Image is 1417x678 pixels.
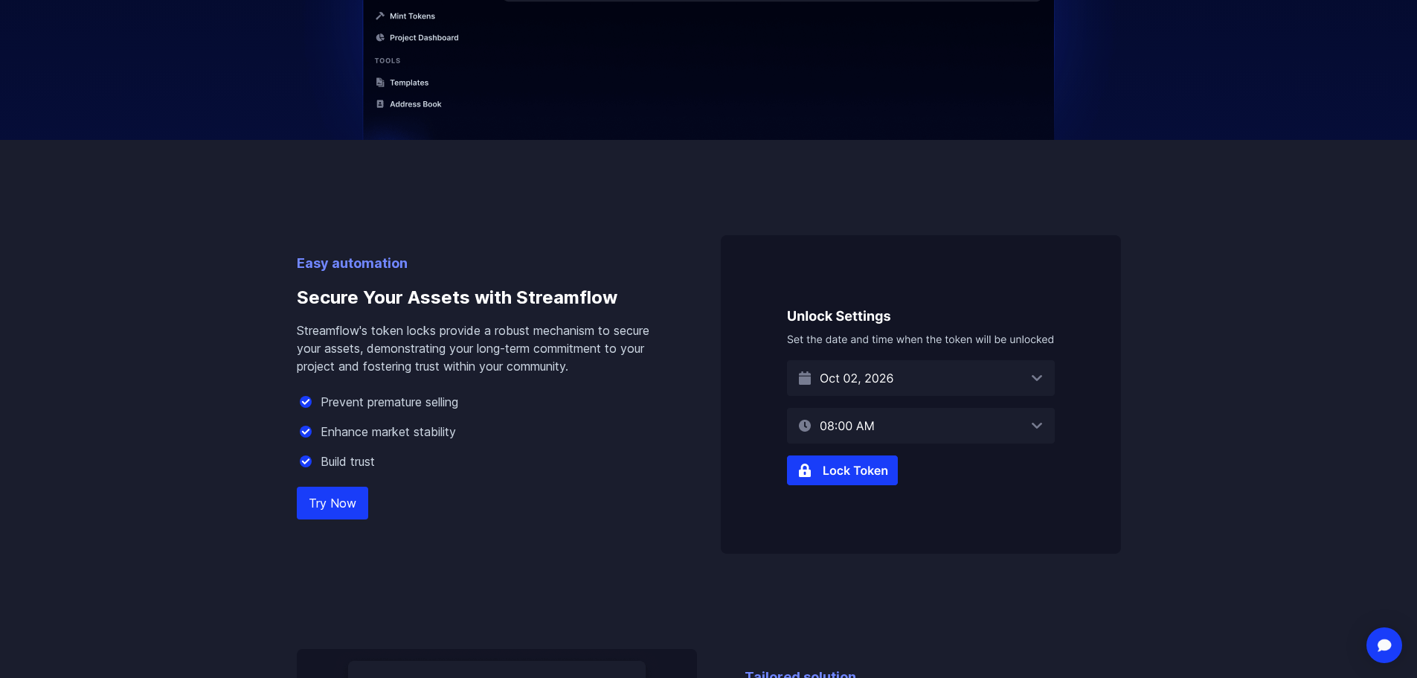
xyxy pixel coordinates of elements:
h3: Secure Your Assets with Streamflow [297,274,673,322]
div: Open Intercom Messenger [1366,627,1402,663]
p: Streamflow's token locks provide a robust mechanism to secure your assets, demonstrating your lon... [297,322,673,375]
img: Secure Your Assets with Streamflow [721,235,1121,554]
p: Easy automation [297,253,673,274]
p: Enhance market stability [321,423,456,441]
a: Try Now [297,487,368,519]
p: Build trust [321,452,375,470]
p: Prevent premature selling [321,393,458,411]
